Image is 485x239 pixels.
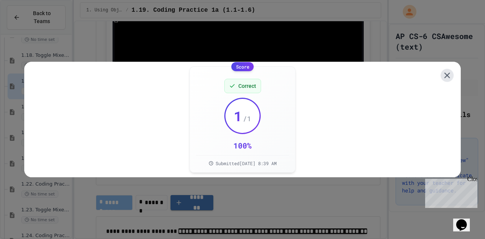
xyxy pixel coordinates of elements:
iframe: chat widget [422,176,477,208]
div: Chat with us now!Close [3,3,52,48]
span: 1 [234,108,242,123]
iframe: chat widget [453,209,477,231]
div: Score [232,62,254,71]
span: / 1 [243,113,251,124]
span: Correct [238,82,256,90]
div: 100 % [233,140,252,151]
span: Submitted [DATE] 8:39 AM [216,160,277,166]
